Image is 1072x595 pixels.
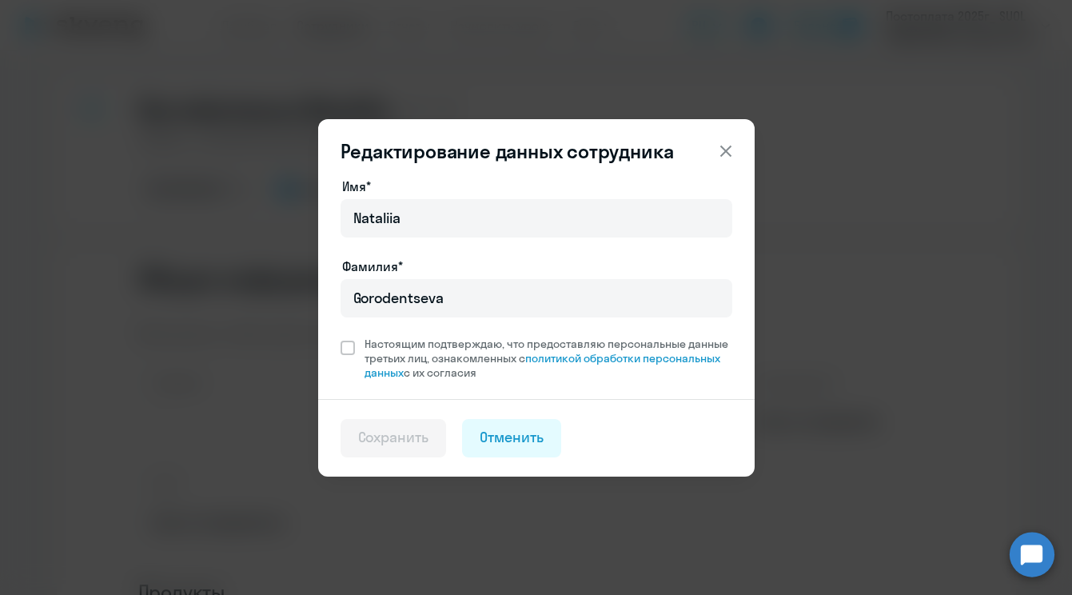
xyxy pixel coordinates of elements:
span: Настоящим подтверждаю, что предоставляю персональные данные третьих лиц, ознакомленных с с их сог... [365,337,732,380]
button: Отменить [462,419,561,457]
button: Сохранить [341,419,447,457]
header: Редактирование данных сотрудника [318,138,755,164]
div: Отменить [480,427,544,448]
a: политикой обработки персональных данных [365,351,720,380]
label: Фамилия* [342,257,403,276]
div: Сохранить [358,427,429,448]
